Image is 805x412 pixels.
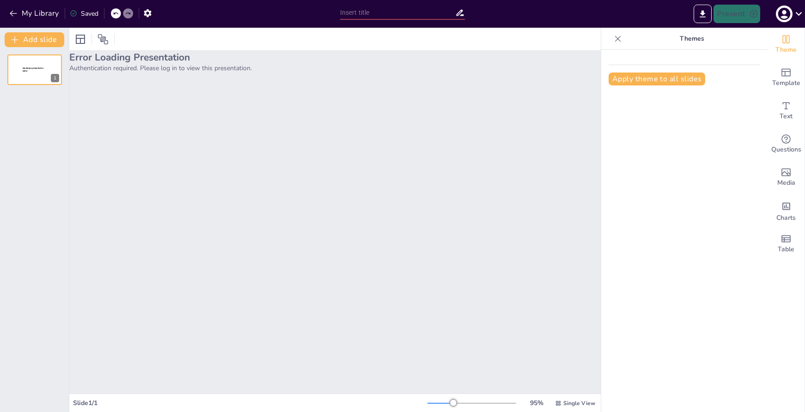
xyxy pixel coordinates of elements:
[73,399,427,407] div: Slide 1 / 1
[775,45,797,55] span: Theme
[772,78,800,88] span: Template
[768,61,805,94] div: Add ready made slides
[69,64,601,73] p: Authentication required. Please log in to view this presentation.
[768,127,805,161] div: Get real-time input from your audience
[780,111,793,121] span: Text
[777,178,795,188] span: Media
[73,32,88,47] div: Layout
[609,73,705,85] button: Apply theme to all slides
[694,5,712,23] button: Export to PowerPoint
[768,227,805,261] div: Add a table
[768,161,805,194] div: Add images, graphics, shapes or video
[768,94,805,127] div: Add text boxes
[625,28,758,50] p: Themes
[714,5,760,23] button: Present
[340,6,455,19] input: Insert title
[23,67,43,72] span: Sendsteps presentation editor
[563,400,595,407] span: Single View
[768,28,805,61] div: Change the overall theme
[768,194,805,227] div: Add charts and graphs
[778,244,794,254] span: Table
[70,9,98,18] div: Saved
[771,145,801,155] span: Questions
[7,55,62,85] div: Sendsteps presentation editor1
[98,34,109,45] span: Position
[51,74,59,82] div: 1
[7,6,63,21] button: My Library
[5,32,64,47] button: Add slide
[525,399,548,407] div: 95 %
[69,51,601,64] h2: Error Loading Presentation
[776,213,796,223] span: Charts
